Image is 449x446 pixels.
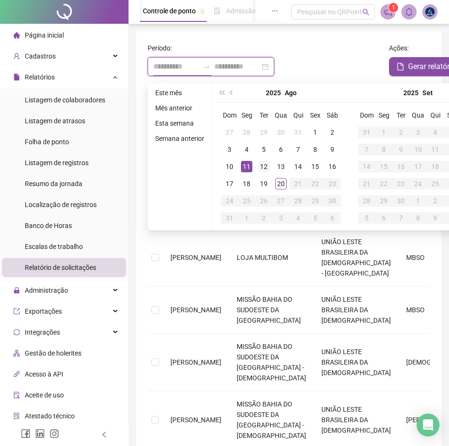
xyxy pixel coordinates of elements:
[289,158,307,175] td: 2025-08-14
[229,287,314,334] td: MISSÃO BAHIA DO SUDOESTE DA [GEOGRAPHIC_DATA]
[25,73,55,81] span: Relatórios
[221,209,238,227] td: 2025-08-31
[266,83,281,102] button: year panel
[241,195,252,207] div: 25
[358,124,375,141] td: 2025-08-31
[229,229,314,287] td: LOJA MULTIBOM
[272,209,289,227] td: 2025-09-03
[423,5,437,19] img: 34820
[409,141,427,158] td: 2025-09-10
[392,141,409,158] td: 2025-09-09
[362,9,369,16] span: search
[221,141,238,158] td: 2025-08-03
[361,144,372,155] div: 7
[289,209,307,227] td: 2025-09-04
[275,178,287,189] div: 20
[307,209,324,227] td: 2025-09-05
[314,229,399,287] td: UNIÃO LESTE BRASILEIRA DA [DEMOGRAPHIC_DATA] - [GEOGRAPHIC_DATA]
[151,118,208,129] li: Esta semana
[272,192,289,209] td: 2025-08-27
[395,144,407,155] div: 9
[221,175,238,192] td: 2025-08-17
[292,212,304,224] div: 4
[397,63,404,70] span: file
[221,107,238,124] th: Dom
[314,287,399,334] td: UNIÃO LESTE BRASILEIRA DA [DEMOGRAPHIC_DATA]
[289,175,307,192] td: 2025-08-21
[275,127,287,138] div: 30
[307,124,324,141] td: 2025-08-01
[429,144,441,155] div: 11
[375,209,392,227] td: 2025-10-06
[25,412,75,420] span: Atestado técnico
[224,161,235,172] div: 10
[13,350,20,357] span: apartment
[289,141,307,158] td: 2025-08-07
[50,429,59,438] span: instagram
[409,158,427,175] td: 2025-09-17
[258,212,269,224] div: 2
[258,144,269,155] div: 5
[358,175,375,192] td: 2025-09-21
[375,158,392,175] td: 2025-09-15
[324,107,341,124] th: Sáb
[255,124,272,141] td: 2025-07-29
[361,212,372,224] div: 5
[427,175,444,192] td: 2025-09-25
[275,195,287,207] div: 27
[395,195,407,207] div: 30
[289,192,307,209] td: 2025-08-28
[13,371,20,377] span: api
[255,192,272,209] td: 2025-08-26
[307,158,324,175] td: 2025-08-15
[392,4,395,11] span: 1
[361,178,372,189] div: 21
[255,141,272,158] td: 2025-08-05
[412,127,424,138] div: 3
[427,124,444,141] td: 2025-09-04
[384,8,392,16] span: notification
[378,212,389,224] div: 6
[216,83,227,102] button: super-prev-year
[275,144,287,155] div: 6
[395,178,407,189] div: 23
[101,431,108,438] span: left
[307,192,324,209] td: 2025-08-29
[427,141,444,158] td: 2025-09-11
[378,127,389,138] div: 1
[143,7,196,15] span: Controle de ponto
[271,8,278,14] span: ellipsis
[203,63,210,70] span: swap-right
[241,144,252,155] div: 4
[324,209,341,227] td: 2025-09-06
[403,83,419,102] button: year panel
[309,144,321,155] div: 8
[405,8,413,16] span: bell
[241,161,252,172] div: 11
[255,209,272,227] td: 2025-09-02
[324,158,341,175] td: 2025-08-16
[35,429,45,438] span: linkedin
[309,195,321,207] div: 29
[427,209,444,227] td: 2025-10-09
[25,96,105,104] span: Listagem de colaboradores
[292,161,304,172] div: 14
[412,178,424,189] div: 24
[327,144,338,155] div: 9
[429,195,441,207] div: 2
[395,161,407,172] div: 16
[314,334,399,391] td: UNIÃO LESTE BRASILEIRA DA [DEMOGRAPHIC_DATA]
[238,124,255,141] td: 2025-07-28
[409,209,427,227] td: 2025-10-08
[148,43,178,53] label: :
[272,158,289,175] td: 2025-08-13
[389,3,398,12] sup: 1
[412,212,424,224] div: 8
[324,175,341,192] td: 2025-08-23
[358,107,375,124] th: Dom
[258,127,269,138] div: 29
[13,413,20,419] span: solution
[327,195,338,207] div: 30
[13,329,20,336] span: sync
[392,209,409,227] td: 2025-10-07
